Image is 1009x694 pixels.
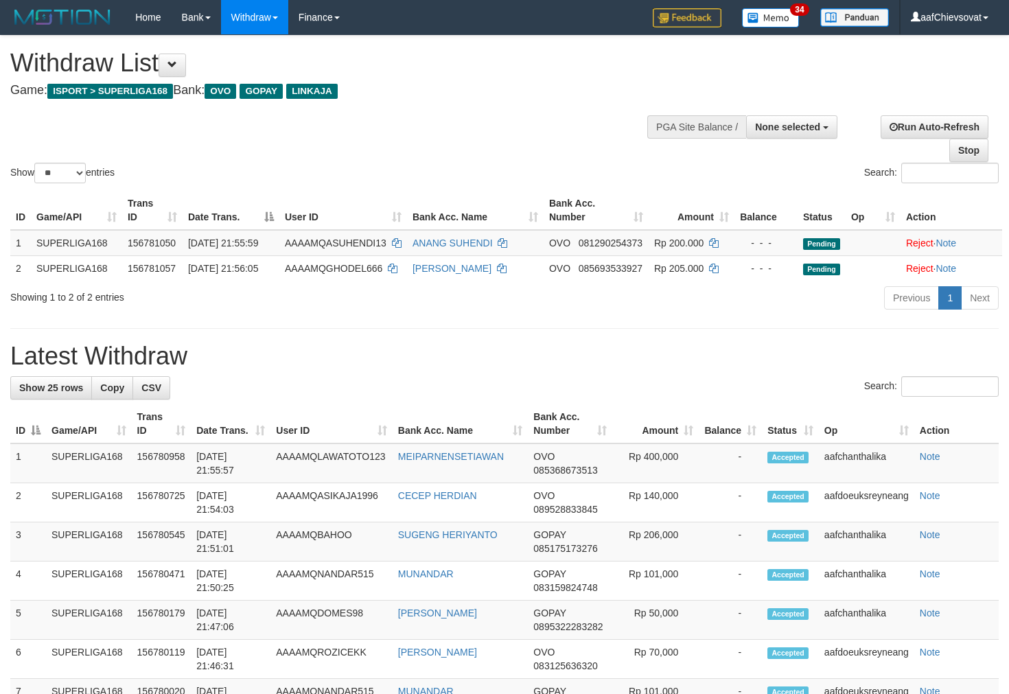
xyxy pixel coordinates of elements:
[46,601,132,640] td: SUPERLIGA168
[19,382,83,393] span: Show 25 rows
[767,491,809,502] span: Accepted
[920,647,940,658] a: Note
[47,84,173,99] span: ISPORT > SUPERLIGA168
[132,404,192,443] th: Trans ID: activate to sort column ascending
[46,640,132,679] td: SUPERLIGA168
[279,191,407,230] th: User ID: activate to sort column ascending
[191,443,270,483] td: [DATE] 21:55:57
[10,640,46,679] td: 6
[10,343,999,370] h1: Latest Withdraw
[819,404,914,443] th: Op: activate to sort column ascending
[803,238,840,250] span: Pending
[901,376,999,397] input: Search:
[612,483,699,522] td: Rp 140,000
[132,640,192,679] td: 156780119
[699,483,762,522] td: -
[270,601,392,640] td: AAAAMQDOMES98
[46,483,132,522] td: SUPERLIGA168
[46,443,132,483] td: SUPERLIGA168
[734,191,798,230] th: Balance
[767,608,809,620] span: Accepted
[407,191,544,230] th: Bank Acc. Name: activate to sort column ascending
[906,263,933,274] a: Reject
[10,562,46,601] td: 4
[612,443,699,483] td: Rp 400,000
[128,238,176,248] span: 156781050
[122,191,183,230] th: Trans ID: activate to sort column ascending
[398,451,504,462] a: MEIPARNENSETIAWAN
[949,139,988,162] a: Stop
[10,376,92,400] a: Show 25 rows
[549,263,570,274] span: OVO
[132,376,170,400] a: CSV
[846,191,901,230] th: Op: activate to sort column ascending
[798,191,846,230] th: Status
[10,601,46,640] td: 5
[762,404,819,443] th: Status: activate to sort column ascending
[205,84,236,99] span: OVO
[746,115,837,139] button: None selected
[270,640,392,679] td: AAAAMQROZICEKK
[533,621,603,632] span: Copy 0895322283282 to clipboard
[91,376,133,400] a: Copy
[533,451,555,462] span: OVO
[699,562,762,601] td: -
[10,255,31,281] td: 2
[31,230,122,256] td: SUPERLIGA168
[132,443,192,483] td: 156780958
[819,640,914,679] td: aafdoeuksreyneang
[920,451,940,462] a: Note
[46,404,132,443] th: Game/API: activate to sort column ascending
[533,465,597,476] span: Copy 085368673513 to clipboard
[533,582,597,593] span: Copy 083159824748 to clipboard
[938,286,962,310] a: 1
[240,84,283,99] span: GOPAY
[398,647,477,658] a: [PERSON_NAME]
[920,490,940,501] a: Note
[398,568,454,579] a: MUNANDAR
[533,543,597,554] span: Copy 085175173276 to clipboard
[46,522,132,562] td: SUPERLIGA168
[528,404,612,443] th: Bank Acc. Number: activate to sort column ascending
[132,522,192,562] td: 156780545
[413,263,491,274] a: [PERSON_NAME]
[132,562,192,601] td: 156780471
[31,255,122,281] td: SUPERLIGA168
[654,263,704,274] span: Rp 205.000
[270,483,392,522] td: AAAAMQASIKAJA1996
[699,443,762,483] td: -
[864,163,999,183] label: Search:
[533,529,566,540] span: GOPAY
[533,568,566,579] span: GOPAY
[767,569,809,581] span: Accepted
[188,263,258,274] span: [DATE] 21:56:05
[398,490,477,501] a: CECEP HERDIAN
[398,529,498,540] a: SUGENG HERIYANTO
[920,568,940,579] a: Note
[549,238,570,248] span: OVO
[920,529,940,540] a: Note
[767,530,809,542] span: Accepted
[188,238,258,248] span: [DATE] 21:55:59
[100,382,124,393] span: Copy
[191,601,270,640] td: [DATE] 21:47:06
[612,522,699,562] td: Rp 206,000
[10,191,31,230] th: ID
[46,562,132,601] td: SUPERLIGA168
[183,191,279,230] th: Date Trans.: activate to sort column descending
[901,230,1002,256] td: ·
[533,660,597,671] span: Copy 083125636320 to clipboard
[579,263,642,274] span: Copy 085693533927 to clipboard
[579,238,642,248] span: Copy 081290254373 to clipboard
[191,483,270,522] td: [DATE] 21:54:03
[647,115,746,139] div: PGA Site Balance /
[285,238,386,248] span: AAAAMQASUHENDI13
[31,191,122,230] th: Game/API: activate to sort column ascending
[533,647,555,658] span: OVO
[533,504,597,515] span: Copy 089528833845 to clipboard
[191,562,270,601] td: [DATE] 21:50:25
[34,163,86,183] select: Showentries
[10,7,115,27] img: MOTION_logo.png
[699,404,762,443] th: Balance: activate to sort column ascending
[270,562,392,601] td: AAAAMQNANDAR515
